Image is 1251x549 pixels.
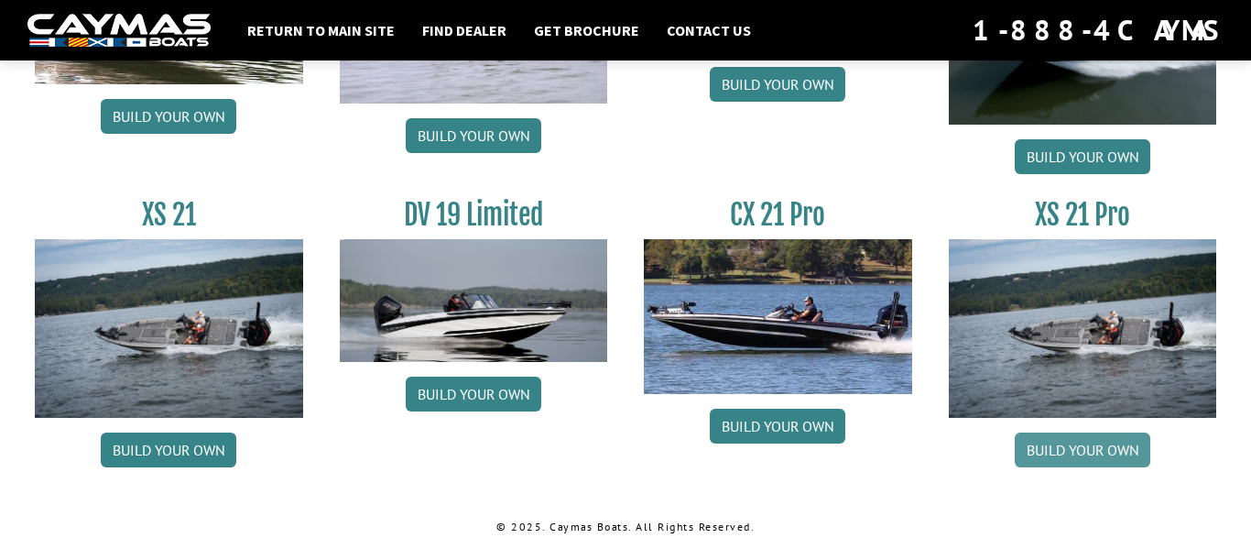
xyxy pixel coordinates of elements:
[35,519,1216,535] p: © 2025. Caymas Boats. All Rights Reserved.
[27,14,211,48] img: white-logo-c9c8dbefe5ff5ceceb0f0178aa75bf4bb51f6bca0971e226c86eb53dfe498488.png
[238,18,404,42] a: Return to main site
[710,67,845,102] a: Build your own
[949,239,1217,418] img: XS_21_thumbnail.jpg
[35,198,303,232] h3: XS 21
[973,10,1224,50] div: 1-888-4CAYMAS
[644,198,912,232] h3: CX 21 Pro
[406,377,541,412] a: Build your own
[340,239,608,362] img: dv-19-ban_from_website_for_caymas_connect.png
[710,409,845,444] a: Build your own
[35,239,303,418] img: XS_21_thumbnail.jpg
[413,18,516,42] a: Find Dealer
[658,18,760,42] a: Contact Us
[101,433,236,467] a: Build your own
[1015,139,1150,174] a: Build your own
[406,118,541,153] a: Build your own
[1015,433,1150,467] a: Build your own
[101,99,236,134] a: Build your own
[949,198,1217,232] h3: XS 21 Pro
[644,239,912,393] img: CX-21Pro_thumbnail.jpg
[525,18,648,42] a: Get Brochure
[340,198,608,232] h3: DV 19 Limited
